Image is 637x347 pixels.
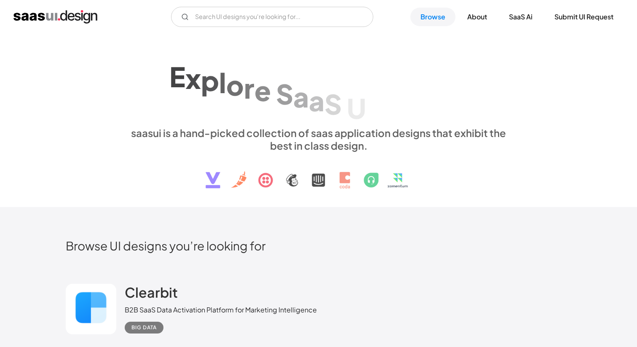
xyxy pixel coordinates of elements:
[191,152,446,196] img: text, icon, saas logo
[219,66,226,99] div: l
[125,54,512,118] h1: Explore SaaS UI design patterns & interactions.
[169,60,185,93] div: E
[226,69,244,101] div: o
[244,71,254,104] div: r
[309,84,324,116] div: a
[66,238,571,253] h2: Browse UI designs you’re looking for
[457,8,497,26] a: About
[131,323,157,333] div: Big Data
[125,284,178,305] a: Clearbit
[347,91,366,124] div: U
[171,7,373,27] input: Search UI designs you're looking for...
[13,10,97,24] a: home
[324,88,342,120] div: S
[185,62,201,94] div: x
[254,74,271,107] div: e
[276,77,293,110] div: S
[125,126,512,152] div: saasui is a hand-picked collection of saas application designs that exhibit the best in class des...
[544,8,624,26] a: Submit UI Request
[125,284,178,301] h2: Clearbit
[125,305,317,315] div: B2B SaaS Data Activation Platform for Marketing Intelligence
[293,81,309,113] div: a
[499,8,543,26] a: SaaS Ai
[171,7,373,27] form: Email Form
[410,8,455,26] a: Browse
[201,64,219,97] div: p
